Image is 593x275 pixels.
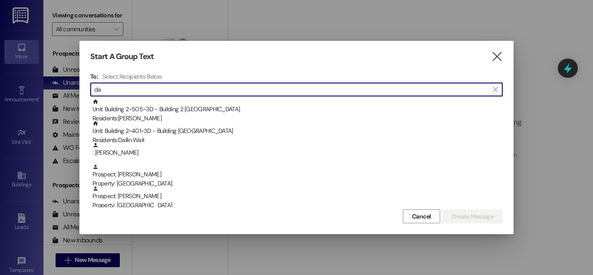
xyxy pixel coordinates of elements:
span: Cancel [412,212,431,221]
input: Search for any contact or apartment [94,83,488,96]
button: Create Message [442,209,503,223]
div: Prospect: [PERSON_NAME] [92,164,503,189]
div: Prospect: [PERSON_NAME] [92,186,503,210]
div: Residents: [PERSON_NAME] [92,114,503,123]
i:  [493,86,497,93]
div: Unit: Building 2~505~3D - Building 2 [GEOGRAPHIC_DATA]Residents:[PERSON_NAME] [90,99,503,120]
div: : [PERSON_NAME] [92,142,503,157]
h3: Start A Group Text [90,52,154,62]
div: Property: [GEOGRAPHIC_DATA] [92,179,503,188]
h3: To: [90,73,98,80]
div: Unit: Building 2~401~3D - Building [GEOGRAPHIC_DATA]Residents:Dallin Wait [90,120,503,142]
div: Unit: Building 2~401~3D - Building [GEOGRAPHIC_DATA] [92,120,503,145]
div: Residents: Dallin Wait [92,136,503,145]
span: Create Message [451,212,494,221]
button: Clear text [488,83,502,96]
h4: Select Recipients Below [102,73,162,80]
div: Prospect: [PERSON_NAME]Property: [GEOGRAPHIC_DATA] [90,186,503,207]
div: Prospect: [PERSON_NAME]Property: [GEOGRAPHIC_DATA] [90,164,503,186]
button: Cancel [403,209,440,223]
div: Unit: Building 2~505~3D - Building 2 [GEOGRAPHIC_DATA] [92,99,503,123]
i:  [491,52,503,61]
div: : [PERSON_NAME] [90,142,503,164]
div: Property: [GEOGRAPHIC_DATA] [92,201,503,210]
